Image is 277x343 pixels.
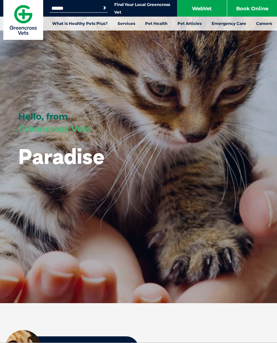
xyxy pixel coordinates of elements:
a: Careers [251,17,277,31]
a: Emergency Care [207,17,251,31]
h1: Paradise [18,145,105,168]
a: What is Healthy Pets Plus? [47,17,113,31]
button: Search [101,5,108,11]
a: Pet Articles [172,17,207,31]
a: Pet Health [140,17,172,31]
span: Hello, from [18,111,68,122]
button: Search [264,30,271,37]
a: Find Your Local Greencross Vet [114,2,170,15]
span: Greencross Vets [18,124,91,134]
a: Services [113,17,140,31]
